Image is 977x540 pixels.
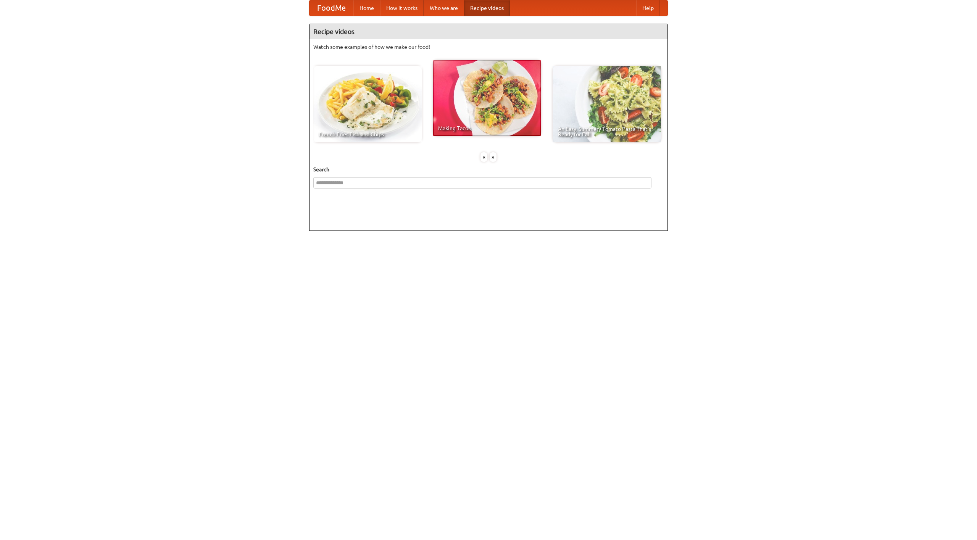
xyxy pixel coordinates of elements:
[319,132,416,137] span: French Fries Fish and Chips
[438,126,536,131] span: Making Tacos
[464,0,510,16] a: Recipe videos
[380,0,424,16] a: How it works
[490,152,497,162] div: »
[558,126,656,137] span: An Easy, Summery Tomato Pasta That's Ready for Fall
[310,24,667,39] h4: Recipe videos
[353,0,380,16] a: Home
[313,66,422,142] a: French Fries Fish and Chips
[310,0,353,16] a: FoodMe
[313,166,664,173] h5: Search
[433,60,541,136] a: Making Tacos
[424,0,464,16] a: Who we are
[313,43,664,51] p: Watch some examples of how we make our food!
[636,0,660,16] a: Help
[553,66,661,142] a: An Easy, Summery Tomato Pasta That's Ready for Fall
[480,152,487,162] div: «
